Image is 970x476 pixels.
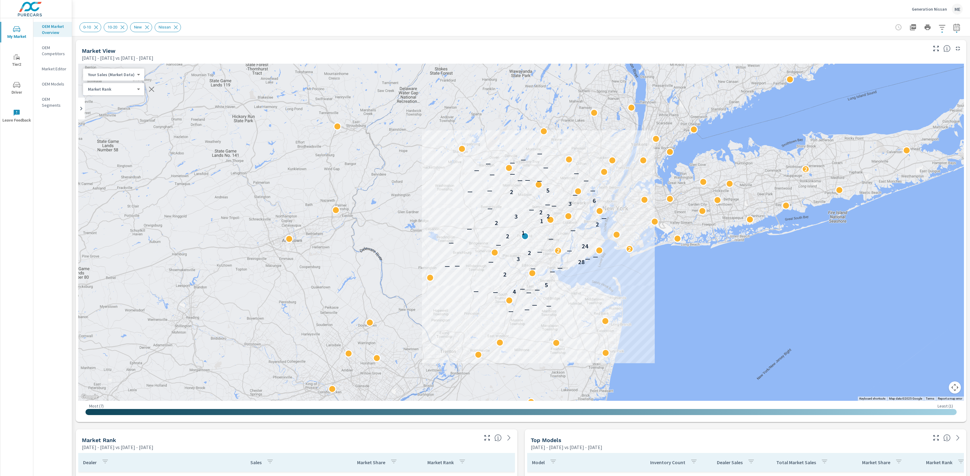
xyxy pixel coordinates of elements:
[2,53,31,68] span: Tier2
[89,403,104,409] p: Most ( 7 )
[455,262,460,269] p: —
[82,444,153,451] p: [DATE] - [DATE] vs [DATE] - [DATE]
[926,397,934,400] a: Terms (opens in new tab)
[155,25,174,29] span: Nissan
[482,433,492,443] button: Make Fullscreen
[445,262,450,270] p: —
[547,213,550,220] p: 2
[2,81,31,96] span: Driver
[510,159,515,166] p: —
[473,287,479,295] p: —
[88,72,135,77] p: Your Sales (Market Data)
[487,205,493,212] p: —
[508,307,513,315] p: —
[776,459,816,465] p: Total Market Sales
[2,109,31,124] span: Leave Feedback
[525,176,530,183] p: —
[567,246,572,254] p: —
[503,271,507,278] p: 2
[130,22,152,32] div: New
[537,248,542,255] p: —
[155,22,181,32] div: Nissan
[545,281,548,289] p: 5
[83,459,97,465] p: Dealer
[42,23,67,35] p: OEM Market Overview
[578,258,585,266] p: 28
[42,81,67,87] p: OEM Models
[548,235,554,242] p: —
[487,187,492,194] p: —
[546,302,551,309] p: —
[804,166,808,173] p: 2
[532,301,537,308] p: —
[574,169,579,176] p: —
[0,18,33,130] div: nav menu
[467,225,472,232] p: —
[912,6,947,12] p: Generation Nissan
[490,171,495,178] p: —
[537,177,542,184] p: —
[82,437,116,443] h5: Market Rank
[104,25,121,29] span: 10-20
[601,214,607,222] p: —
[949,381,961,394] button: Map camera controls
[449,239,454,246] p: —
[524,306,530,313] p: —
[42,45,67,57] p: OEM Competitors
[590,187,595,194] p: —
[33,22,72,37] div: OEM Market Overview
[520,285,525,292] p: —
[921,21,934,33] button: Print Report
[545,201,550,208] p: —
[584,177,589,184] p: —
[530,265,536,272] p: —
[953,433,963,443] a: See more details in report
[531,444,602,451] p: [DATE] - [DATE] vs [DATE] - [DATE]
[585,255,590,262] p: —
[546,187,550,194] p: 5
[535,286,540,293] p: —
[862,459,890,465] p: Market Share
[952,4,963,15] div: ME
[582,243,588,250] p: 24
[543,164,548,171] p: —
[506,233,509,240] p: 2
[596,221,599,228] p: 2
[82,48,115,54] h5: Market View
[79,22,101,32] div: 0-10
[859,397,885,401] button: Keyboard shortcuts
[938,397,962,400] a: Report a map error
[568,200,572,207] p: 3
[467,188,473,195] p: —
[938,403,953,409] p: Least ( 1 )
[2,25,31,40] span: My Market
[42,66,67,72] p: Market Editor
[889,397,922,400] span: Map data ©2025 Google
[907,21,919,33] button: "Export Report to PDF"
[33,95,72,110] div: OEM Segments
[953,44,963,53] button: Minimize Widget
[528,249,531,256] p: 2
[570,226,576,234] p: —
[593,253,598,260] p: —
[936,21,948,33] button: Apply Filters
[521,156,526,163] p: —
[494,434,502,441] span: Market Rank shows you how you rank, in terms of sales, to other dealerships in your market. “Mark...
[521,229,525,236] p: 1
[80,393,100,401] img: Google
[33,79,72,89] div: OEM Models
[717,459,743,465] p: Dealer Sales
[573,191,578,198] p: —
[514,213,518,220] p: 3
[628,245,631,253] p: 2
[510,170,515,177] p: —
[926,459,952,465] p: Market Rank
[510,188,513,196] p: 2
[550,268,555,275] p: —
[33,43,72,58] div: OEM Competitors
[943,434,951,441] span: Find the biggest opportunities within your model lineup nationwide. [Source: Market registration ...
[488,258,493,265] p: —
[357,459,385,465] p: Market Share
[517,176,523,184] p: —
[427,459,454,465] p: Market Rank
